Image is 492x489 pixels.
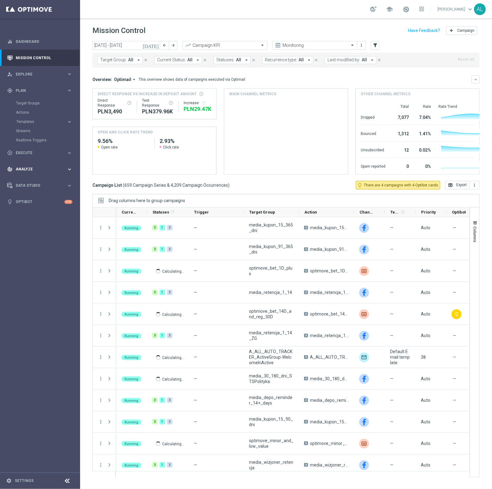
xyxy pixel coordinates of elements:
span: Last modified by: [327,57,360,63]
input: Select date range [92,41,160,50]
div: PLN379,960 [142,108,173,115]
span: Templates [16,120,60,124]
div: Unsubscribed [361,145,385,154]
span: — [453,225,456,230]
i: keyboard_arrow_right [67,88,72,93]
div: 3 [167,290,173,295]
i: arrow_drop_down [369,57,375,63]
button: arrow_back [160,41,169,50]
span: keyboard_arrow_down [467,6,474,13]
span: — [194,268,197,273]
button: lightbulb_outline There are 4 campaigns with 4 Optibot cards [356,181,440,189]
div: Facebook Custom Audience [359,288,369,298]
button: gps_fixed Plan keyboard_arrow_right [7,88,73,93]
img: Facebook Custom Audience [359,460,369,470]
span: Optibot [452,210,466,214]
div: 3 [152,290,158,295]
span: — [390,247,393,252]
button: more_vert [98,397,104,403]
span: A [304,312,308,316]
div: Mission Control [7,50,72,66]
span: A [304,398,308,402]
button: close [376,57,382,63]
span: Execute [16,151,67,155]
div: equalizer Dashboard [7,39,73,44]
div: Increase [184,100,211,105]
span: — [453,247,456,252]
span: optimove_bet_14D_and_reg_30D [310,311,349,317]
i: refresh [201,100,206,105]
span: Current Status: [157,57,186,63]
button: Data Studio keyboard_arrow_right [7,183,73,188]
span: optimove_minor_and_low_value [310,441,349,446]
button: more_vert [98,419,104,425]
button: more_vert [98,441,104,446]
span: media_kupon_15_365_dni [310,225,349,230]
button: Templates keyboard_arrow_right [16,119,73,124]
div: Realtime Triggers [16,136,79,145]
button: more_vert [98,268,104,274]
div: 12 [393,145,409,154]
span: A [304,291,308,294]
ng-select: Monitoring [272,41,357,50]
span: media_kupon_15_365_dni [249,222,294,233]
div: 7.04% [416,112,431,122]
button: close [251,57,256,63]
div: Test Response [142,98,173,108]
button: more_vert [470,181,480,189]
div: Templates [16,120,67,124]
span: All [362,57,367,63]
h1: Mission Control [92,26,145,35]
ng-select: Campaign KPI [182,41,267,50]
i: play_circle_outline [7,150,13,156]
span: 659 Campaign Series & 4,209 Campaign Occurrences [124,182,228,188]
i: lightbulb_outline [357,182,363,188]
img: Facebook Custom Audience [359,374,369,384]
i: keyboard_arrow_right [67,150,72,156]
h2: 9.56% [98,137,149,145]
span: Click rate [163,145,179,150]
i: add [449,28,454,33]
i: more_vert [472,183,477,188]
img: Criteo [359,309,369,319]
a: [PERSON_NAME]keyboard_arrow_down [437,5,474,14]
span: Action [304,210,317,214]
div: Dropped [361,112,385,122]
span: Drag columns here to group campaigns [109,198,185,203]
i: refresh [170,210,175,214]
h4: Main channel metrics [229,91,276,97]
button: add Campaign [446,26,477,35]
span: All [187,57,193,63]
i: lightbulb [7,199,13,205]
div: Dashboard [7,33,72,50]
span: Auto [421,247,430,252]
span: Columns [473,226,478,242]
button: keyboard_arrow_down [472,75,480,84]
i: arrow_forward [171,43,175,47]
span: A [304,269,308,273]
i: more_vert [98,247,104,252]
span: — [453,268,456,274]
div: Analyze [7,166,67,172]
button: Mission Control [7,55,73,60]
span: Plan [16,89,67,92]
i: close [144,58,148,62]
img: Facebook Custom Audience [359,417,369,427]
div: Templates [16,117,79,126]
button: track_changes Analyze keyboard_arrow_right [7,167,73,172]
div: Press SPACE to select this row. [93,282,116,304]
span: media_kupon_91_365_dni [249,244,294,255]
div: Press SPACE to select this row. [93,411,116,433]
span: Explore [16,72,67,76]
span: media_30_180_dni_STSPolityka [310,376,349,381]
div: Press SPACE to select this row. [93,454,116,476]
span: A [304,377,308,381]
span: Target Group: [100,57,127,63]
i: more_vert [98,462,104,468]
i: keyboard_arrow_right [67,166,72,172]
button: play_circle_outline Execute keyboard_arrow_right [7,150,73,155]
div: Rate [416,104,431,109]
